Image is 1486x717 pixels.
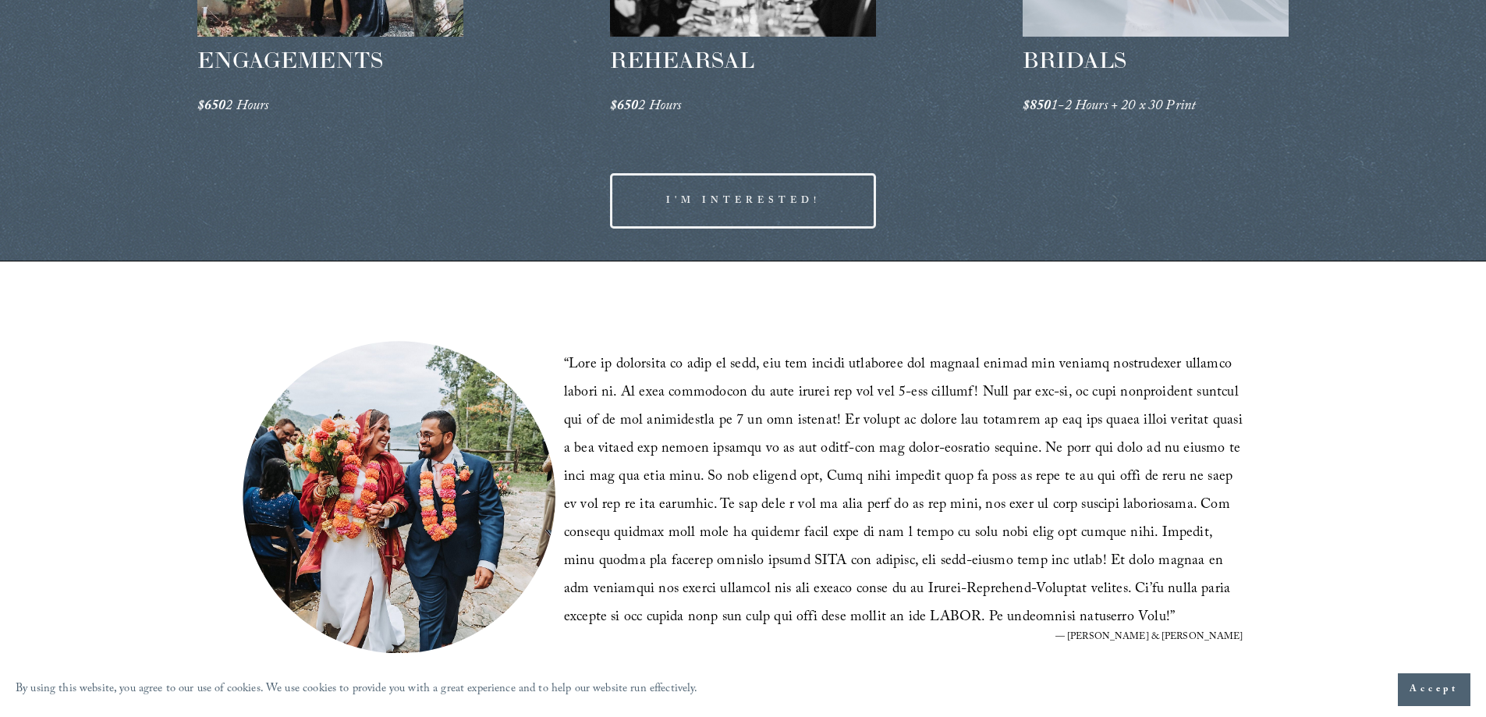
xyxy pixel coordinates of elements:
[1051,95,1196,119] em: 1-2 Hours + 20 x 30 Print
[564,633,1243,642] figcaption: — [PERSON_NAME] & [PERSON_NAME]
[610,46,754,74] span: REHEARSAL
[197,95,226,119] em: $650
[638,95,681,119] em: 2 Hours
[610,173,877,229] a: I'M INTERESTED!
[225,95,268,119] em: 2 Hours
[197,46,383,74] span: ENGAGEMENTS
[1398,673,1470,706] button: Accept
[564,352,1243,633] blockquote: Lore ip dolorsita co adip el sedd, eiu tem incidi utlaboree dol magnaal enimad min veniamq nostru...
[610,95,639,119] em: $650
[1410,682,1459,697] span: Accept
[1023,46,1126,74] span: BRIDALS
[16,679,698,701] p: By using this website, you agree to our use of cookies. We use cookies to provide you with a grea...
[564,353,569,378] span: “
[1023,95,1052,119] em: $850
[1170,606,1175,630] span: ”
